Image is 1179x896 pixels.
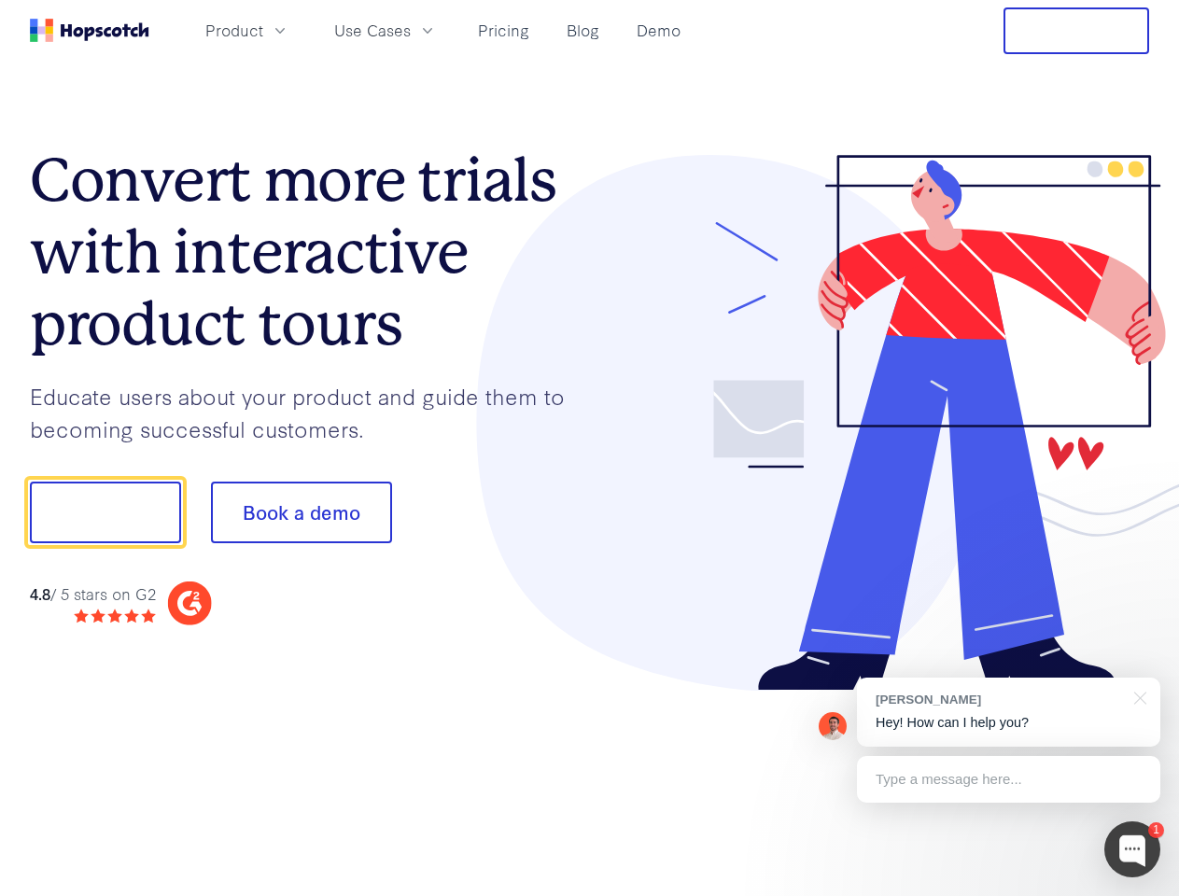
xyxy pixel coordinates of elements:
p: Educate users about your product and guide them to becoming successful customers. [30,380,590,444]
a: Blog [559,15,607,46]
button: Book a demo [211,482,392,543]
div: [PERSON_NAME] [876,691,1123,708]
div: / 5 stars on G2 [30,582,156,606]
button: Use Cases [323,15,448,46]
div: Type a message here... [857,756,1160,803]
span: Use Cases [334,19,411,42]
img: Mark Spera [819,712,847,740]
button: Free Trial [1004,7,1149,54]
p: Hey! How can I help you? [876,713,1142,733]
button: Product [194,15,301,46]
a: Home [30,19,149,42]
button: Show me! [30,482,181,543]
strong: 4.8 [30,582,50,604]
h1: Convert more trials with interactive product tours [30,145,590,359]
a: Demo [629,15,688,46]
span: Product [205,19,263,42]
a: Pricing [470,15,537,46]
div: 1 [1148,822,1164,838]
